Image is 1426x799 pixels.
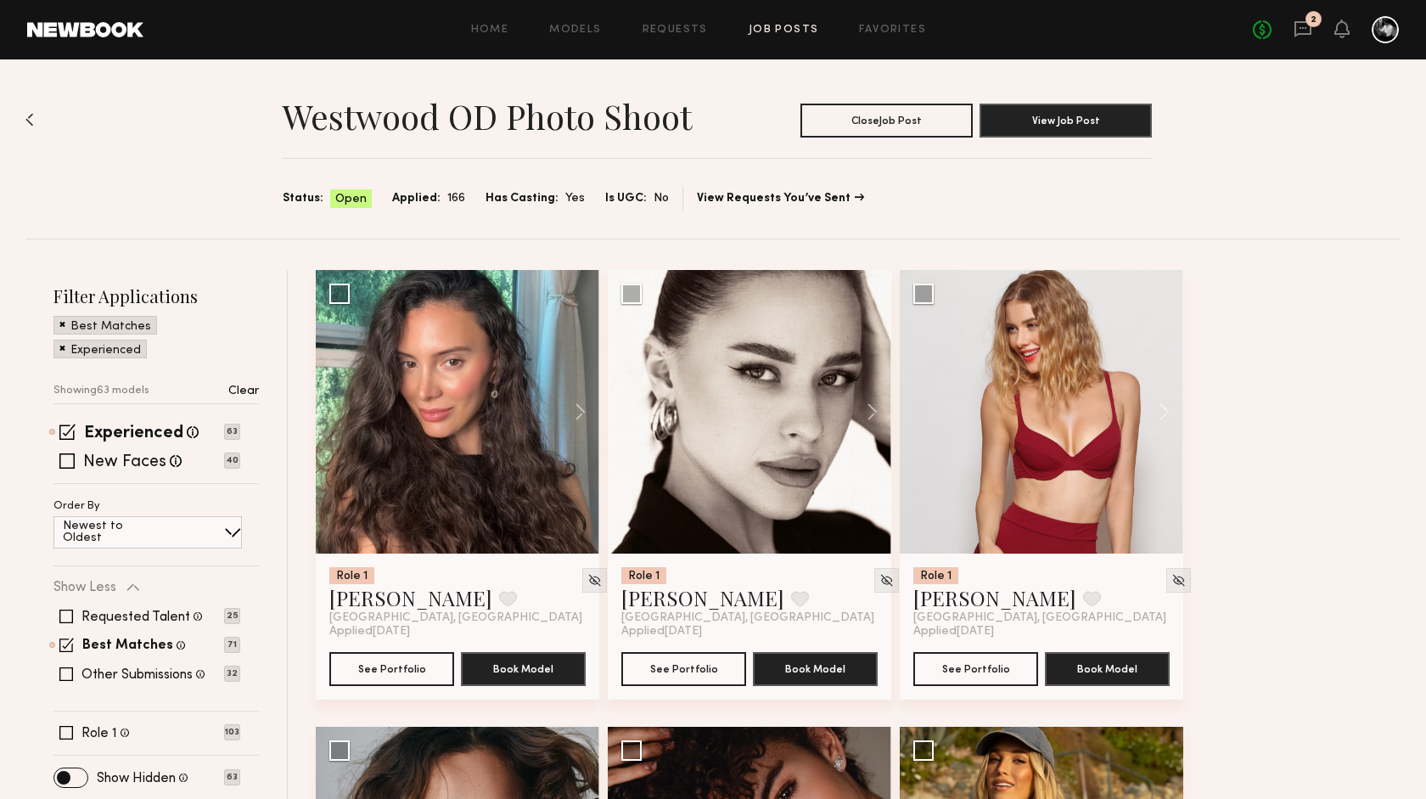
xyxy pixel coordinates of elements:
div: Role 1 [329,567,374,584]
p: 25 [224,608,240,624]
div: Applied [DATE] [329,625,586,639]
label: Other Submissions [81,668,193,682]
a: Models [549,25,601,36]
p: Best Matches [70,321,151,333]
label: Role 1 [81,727,117,740]
a: Favorites [859,25,926,36]
p: 63 [224,424,240,440]
p: Show Less [53,581,116,594]
div: Role 1 [621,567,666,584]
a: [PERSON_NAME] [621,584,784,611]
span: [GEOGRAPHIC_DATA], [GEOGRAPHIC_DATA] [913,611,1166,625]
h2: Filter Applications [53,284,259,307]
span: Has Casting: [486,189,559,208]
a: [PERSON_NAME] [913,584,1076,611]
label: Show Hidden [97,772,176,785]
div: Applied [DATE] [913,625,1170,639]
span: 166 [447,189,465,208]
h1: Westwood OD Photo Shoot [283,95,692,138]
img: Unhide Model [879,573,894,588]
a: Job Posts [749,25,819,36]
p: Showing 63 models [53,385,149,397]
img: Back to previous page [25,113,34,127]
label: New Faces [83,454,166,471]
img: Unhide Model [1171,573,1186,588]
p: 63 [224,769,240,785]
a: 2 [1294,20,1312,41]
span: Status: [283,189,323,208]
p: Clear [228,385,259,397]
button: Book Model [753,652,878,686]
p: 103 [224,724,240,740]
a: View Requests You’ve Sent [697,193,864,205]
a: [PERSON_NAME] [329,584,492,611]
button: Book Model [1045,652,1170,686]
p: 71 [224,637,240,653]
p: Order By [53,501,100,512]
button: See Portfolio [329,652,454,686]
button: See Portfolio [913,652,1038,686]
p: Newest to Oldest [63,520,164,544]
img: Unhide Model [587,573,602,588]
span: No [654,189,669,208]
span: Yes [565,189,585,208]
div: Applied [DATE] [621,625,878,639]
span: Applied: [392,189,441,208]
button: See Portfolio [621,652,746,686]
span: Is UGC: [605,189,647,208]
button: View Job Post [980,104,1152,138]
label: Experienced [84,425,183,442]
div: 2 [1311,15,1317,25]
button: CloseJob Post [800,104,973,138]
a: Requests [643,25,708,36]
p: 32 [224,666,240,682]
a: Book Model [753,661,878,675]
label: Requested Talent [81,611,190,624]
button: Book Model [461,652,586,686]
p: 40 [224,453,240,469]
a: Book Model [461,661,586,675]
p: Experienced [70,345,141,357]
span: [GEOGRAPHIC_DATA], [GEOGRAPHIC_DATA] [621,611,874,625]
span: [GEOGRAPHIC_DATA], [GEOGRAPHIC_DATA] [329,611,582,625]
span: Open [335,191,367,208]
label: Best Matches [82,639,173,653]
a: Home [471,25,509,36]
a: Book Model [1045,661,1170,675]
div: Role 1 [913,567,958,584]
